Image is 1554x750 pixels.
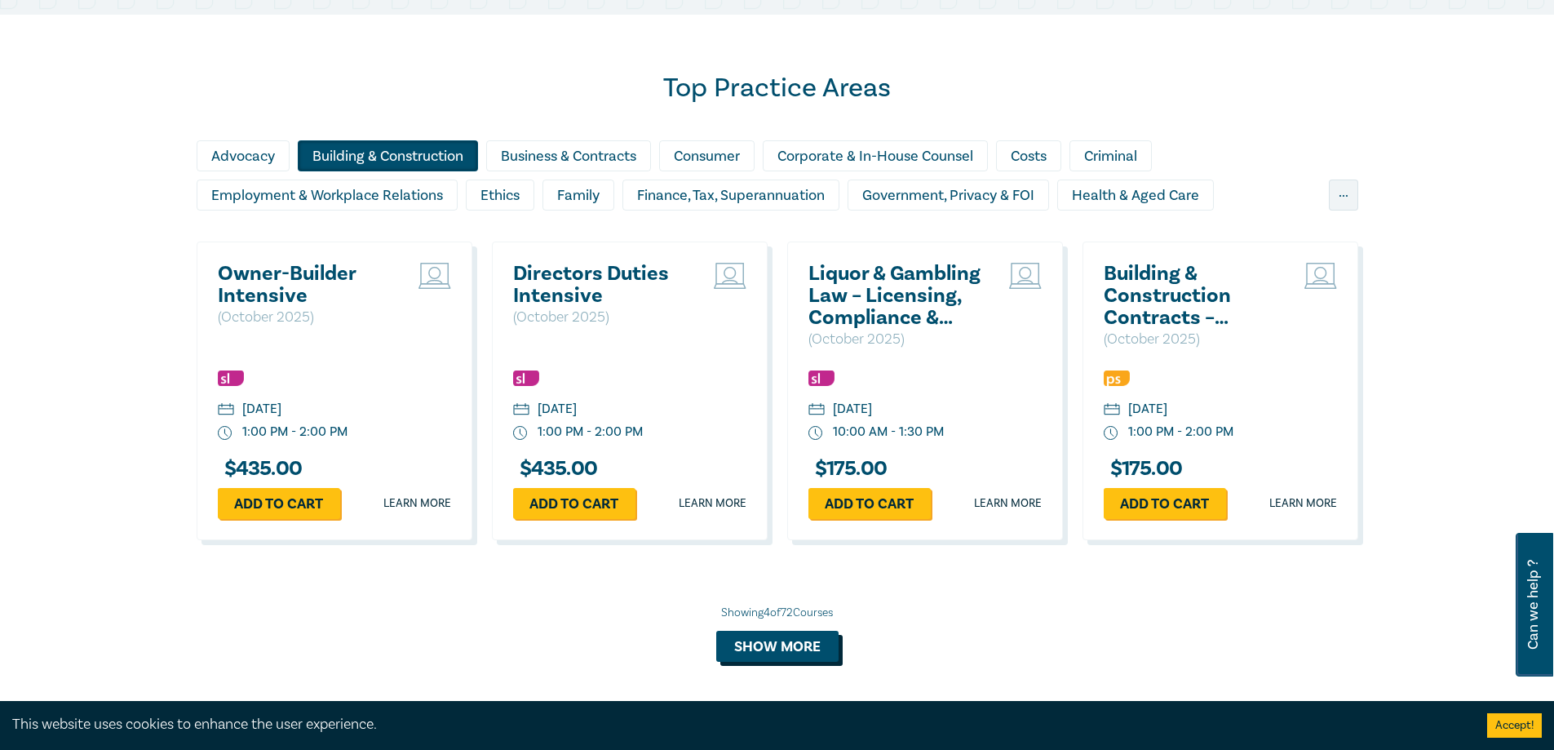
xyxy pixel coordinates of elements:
div: Employment & Workplace Relations [197,180,458,211]
img: watch [218,426,232,441]
button: Accept cookies [1487,713,1542,738]
p: ( October 2025 ) [1104,329,1279,350]
img: watch [808,426,823,441]
a: Owner-Builder Intensive [218,263,393,307]
img: calendar [808,403,825,418]
a: Add to cart [218,488,340,519]
h2: Top Practice Areas [197,72,1358,104]
div: Advocacy [197,140,290,171]
div: ... [1329,180,1358,211]
img: Substantive Law [513,371,539,386]
img: Professional Skills [1104,371,1130,386]
div: Finance, Tax, Superannuation [622,180,839,211]
div: Health & Aged Care [1057,180,1214,211]
a: Add to cart [808,488,931,519]
img: Live Stream [1009,263,1042,289]
a: Add to cart [513,488,635,519]
a: Directors Duties Intensive [513,263,688,307]
h3: $ 175.00 [808,458,888,480]
h3: $ 435.00 [218,458,303,480]
div: Migration [814,219,905,250]
a: Learn more [1269,495,1337,512]
div: Criminal [1069,140,1152,171]
img: calendar [513,403,529,418]
div: 1:00 PM - 2:00 PM [1128,423,1233,442]
img: Substantive Law [808,371,835,386]
span: Can we help ? [1525,543,1541,667]
a: Learn more [383,495,451,512]
a: Learn more [974,495,1042,512]
div: Intellectual Property [406,219,569,250]
div: Costs [996,140,1061,171]
div: Consumer [659,140,755,171]
a: Add to cart [1104,488,1226,519]
div: 10:00 AM - 1:30 PM [833,423,944,442]
div: Insolvency & Restructuring [197,219,398,250]
a: Learn more [679,495,746,512]
div: Ethics [466,180,534,211]
p: ( October 2025 ) [808,329,984,350]
img: Live Stream [714,263,746,289]
p: ( October 2025 ) [513,307,688,328]
h3: $ 435.00 [513,458,598,480]
div: [DATE] [242,400,281,419]
a: Liquor & Gambling Law – Licensing, Compliance & Regulations [808,263,984,329]
div: Government, Privacy & FOI [848,180,1049,211]
img: watch [1104,426,1118,441]
div: [DATE] [833,400,872,419]
div: Personal Injury & Medico-Legal [914,219,1143,250]
img: calendar [218,403,234,418]
button: Show more [716,631,839,662]
div: 1:00 PM - 2:00 PM [242,423,348,442]
img: Substantive Law [218,371,244,386]
a: Building & Construction Contracts – Contract Interpretation following Pafburn [1104,263,1279,329]
div: Litigation & Dispute Resolution [578,219,806,250]
img: calendar [1104,403,1120,418]
div: Family [542,180,614,211]
div: 1:00 PM - 2:00 PM [538,423,643,442]
img: Live Stream [1304,263,1337,289]
div: Corporate & In-House Counsel [763,140,988,171]
div: [DATE] [538,400,577,419]
img: Live Stream [418,263,451,289]
div: Building & Construction [298,140,478,171]
p: ( October 2025 ) [218,307,393,328]
div: This website uses cookies to enhance the user experience. [12,714,1463,735]
h3: $ 175.00 [1104,458,1183,480]
div: Business & Contracts [486,140,651,171]
div: [DATE] [1128,400,1167,419]
img: watch [513,426,528,441]
div: Showing 4 of 72 Courses [197,605,1358,621]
